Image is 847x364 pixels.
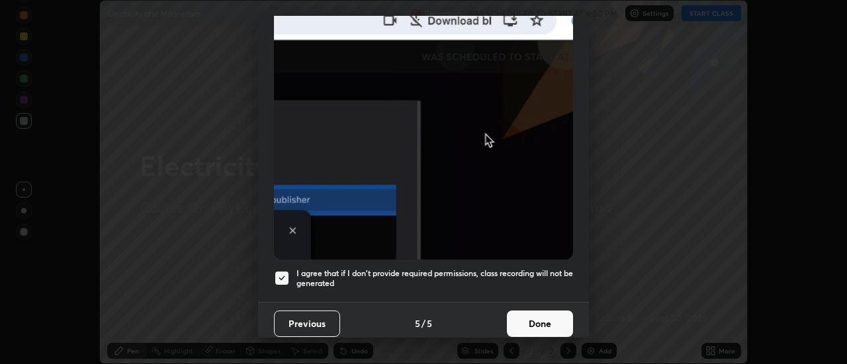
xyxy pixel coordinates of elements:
[427,316,432,330] h4: 5
[274,310,340,337] button: Previous
[415,316,420,330] h4: 5
[422,316,425,330] h4: /
[507,310,573,337] button: Done
[296,268,573,289] h5: I agree that if I don't provide required permissions, class recording will not be generated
